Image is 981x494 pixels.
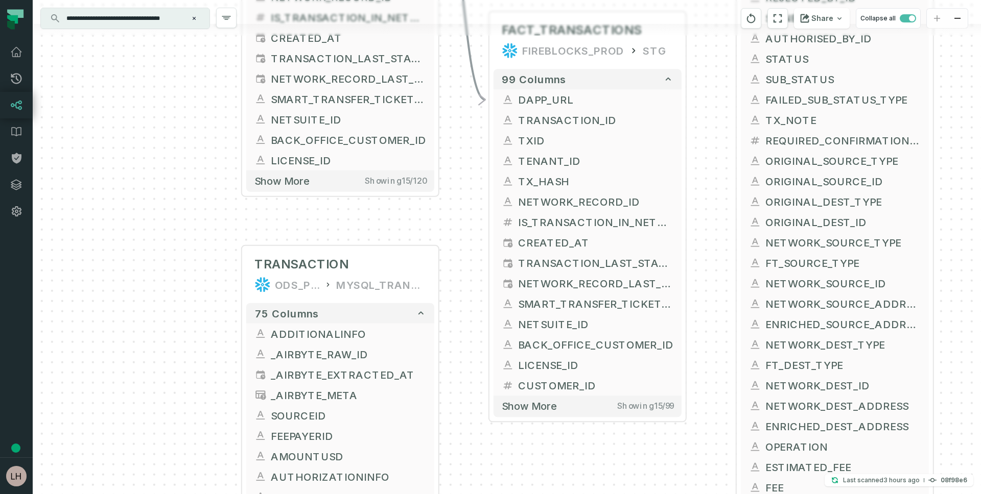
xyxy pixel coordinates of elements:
button: DAPP_URL [494,89,682,110]
span: CREATED_AT [271,30,426,45]
span: string [502,338,514,351]
span: decimal [749,134,761,146]
span: 75 columns [254,307,319,319]
span: OPERATION [765,439,921,454]
span: ESTIMATED_FEE [765,459,921,475]
span: Showing 15 / 99 [617,401,673,411]
span: SOURCEID [271,408,426,423]
button: SUB_STATUS [741,69,929,89]
span: string [254,409,267,422]
span: string [749,400,761,412]
button: BACK_OFFICE_CUSTOMER_ID [494,334,682,355]
span: string [749,420,761,432]
button: ORIGINAL_DEST_TYPE [741,191,929,212]
button: NETWORK_DEST_ID [741,375,929,396]
span: FT_DEST_TYPE [765,357,921,373]
span: SMART_TRANSFER_TICKET_ID [518,296,673,311]
span: string [254,113,267,126]
span: Show more [502,400,557,412]
button: LICENSE_ID [494,355,682,375]
span: FAILED_SUB_STATUS_TYPE [765,92,921,107]
button: ORIGINAL_SOURCE_TYPE [741,151,929,171]
span: string [749,175,761,187]
span: decimal [502,379,514,391]
span: string [749,379,761,391]
span: _AIRBYTE_META [271,387,426,403]
span: string [749,298,761,310]
span: TRANSACTION_LAST_STATUS_UPDATE [271,51,426,66]
button: SMART_TRANSFER_TICKET_ID [494,293,682,314]
button: NETWORK_SOURCE_TYPE [741,232,929,253]
button: ORIGINAL_SOURCE_ID [741,171,929,191]
span: TRANSACTION_LAST_STATUS_UPDATE [518,255,673,270]
button: FAILED_SUB_STATUS_TYPE [741,89,929,110]
button: REQUIRED_CONFIRMATIONS_NUMBER [741,130,929,151]
button: TRANSACTION_ID [494,110,682,130]
button: Show moreShowing15/120 [246,170,434,191]
span: IS_TRANSACTION_IN_NETWORK [518,214,673,230]
button: _AIRBYTE_META [246,385,434,405]
span: NETWORK_SOURCE_TYPE [765,235,921,250]
span: CUSTOMER_ID [518,378,673,393]
span: TENANT_ID [518,153,673,168]
span: decimal [502,216,514,228]
span: NETWORK_DEST_ID [765,378,921,393]
button: TX_NOTE [741,110,929,130]
span: NETWORK_RECORD_LAST_STATUS_UPDATE [518,276,673,291]
span: string [254,328,267,340]
span: AUTHORISED_BY_ID [765,31,921,46]
span: string [502,195,514,208]
button: SMART_TRANSFER_TICKET_ID [246,89,434,109]
span: string [749,216,761,228]
span: string [254,430,267,442]
div: MYSQL_TRANSACTION_MANAGER [336,277,426,293]
span: string [254,93,267,105]
span: CREATED_AT [518,235,673,250]
span: TXID [518,133,673,148]
div: Tooltip anchor [11,443,20,453]
span: string [749,93,761,106]
button: OPERATION [741,436,929,457]
button: NETSUITE_ID [494,314,682,334]
button: NETWORK_DEST_ADDRESS [741,396,929,416]
span: timestamp [502,257,514,269]
button: TX_HASH [494,171,682,191]
span: NETSUITE_ID [518,316,673,332]
button: FT_SOURCE_TYPE [741,253,929,273]
span: string [749,481,761,493]
span: NETWORK_RECORD_LAST_STATUS_UPDATE [271,71,426,86]
span: string [749,440,761,453]
span: 99 columns [502,73,566,85]
span: Showing 15 / 120 [365,176,426,186]
span: string [502,93,514,106]
span: string [749,155,761,167]
span: SUB_STATUS [765,71,921,87]
button: AUTHORISED_BY_ID [741,28,929,48]
button: LICENSE_ID [246,150,434,170]
span: string [749,277,761,289]
button: AMOUNTUSD [246,446,434,466]
span: TRANSACTION_ID [518,112,673,128]
span: BACK_OFFICE_CUSTOMER_ID [271,132,426,147]
span: string [502,134,514,146]
button: CREATED_AT [494,232,682,253]
button: NETWORK_RECORD_ID [494,191,682,212]
span: ORIGINAL_DEST_TYPE [765,194,921,209]
span: string [749,32,761,44]
span: NETSUITE_ID [271,112,426,127]
span: LICENSE_ID [518,357,673,373]
button: BACK_OFFICE_CUSTOMER_ID [246,130,434,150]
span: NETWORK_DEST_TYPE [765,337,921,352]
span: string [502,175,514,187]
img: avatar of Liron Haim [6,466,27,486]
span: _AIRBYTE_EXTRACTED_AT [271,367,426,382]
span: string [749,73,761,85]
button: CREATED_AT [246,28,434,48]
span: timestamp [502,236,514,249]
span: timestamp [254,52,267,64]
button: _AIRBYTE_EXTRACTED_AT [246,364,434,385]
span: AMOUNTUSD [271,449,426,464]
span: ENRICHED_DEST_ADDRESS [765,418,921,434]
button: TXID [494,130,682,151]
p: Last scanned [843,475,920,485]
